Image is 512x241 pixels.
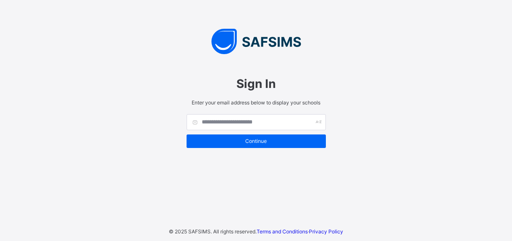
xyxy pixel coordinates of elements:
[169,228,257,235] span: © 2025 SAFSIMS. All rights reserved.
[257,228,308,235] a: Terms and Conditions
[178,29,334,54] img: SAFSIMS Logo
[187,77,326,91] span: Sign In
[193,138,320,144] span: Continue
[257,228,343,235] span: ·
[187,99,326,106] span: Enter your email address below to display your schools
[309,228,343,235] a: Privacy Policy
